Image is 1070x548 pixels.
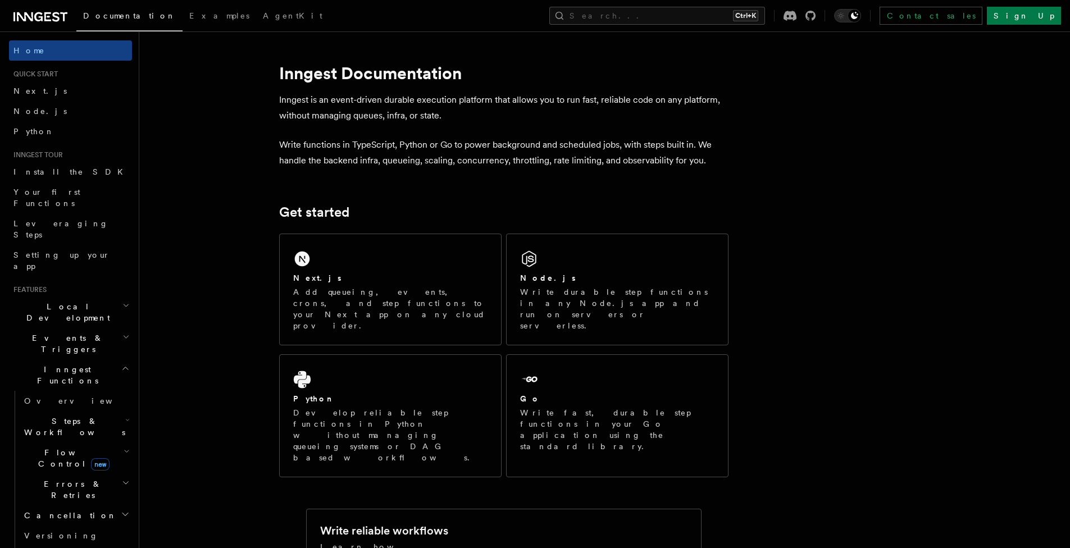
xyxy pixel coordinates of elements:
span: Errors & Retries [20,478,122,501]
span: Home [13,45,45,56]
span: Examples [189,11,249,20]
a: Node.jsWrite durable step functions in any Node.js app and run on servers or serverless. [506,234,728,345]
a: GoWrite fast, durable step functions in your Go application using the standard library. [506,354,728,477]
a: Node.js [9,101,132,121]
a: Sign Up [987,7,1061,25]
span: Cancellation [20,510,117,521]
span: Documentation [83,11,176,20]
a: Next.jsAdd queueing, events, crons, and step functions to your Next app on any cloud provider. [279,234,502,345]
a: Documentation [76,3,183,31]
button: Flow Controlnew [20,442,132,474]
button: Local Development [9,296,132,328]
a: Setting up your app [9,245,132,276]
a: AgentKit [256,3,329,30]
span: Inngest tour [9,150,63,159]
button: Errors & Retries [20,474,132,505]
button: Search...Ctrl+K [549,7,765,25]
span: Flow Control [20,447,124,469]
h2: Node.js [520,272,576,284]
h1: Inngest Documentation [279,63,728,83]
a: Your first Functions [9,182,132,213]
a: Versioning [20,526,132,546]
button: Events & Triggers [9,328,132,359]
span: Node.js [13,107,67,116]
p: Inngest is an event-driven durable execution platform that allows you to run fast, reliable code ... [279,92,728,124]
p: Add queueing, events, crons, and step functions to your Next app on any cloud provider. [293,286,488,331]
button: Inngest Functions [9,359,132,391]
p: Write durable step functions in any Node.js app and run on servers or serverless. [520,286,714,331]
a: Home [9,40,132,61]
a: Overview [20,391,132,411]
span: Install the SDK [13,167,130,176]
a: Get started [279,204,349,220]
p: Write functions in TypeScript, Python or Go to power background and scheduled jobs, with steps bu... [279,137,728,168]
a: PythonDevelop reliable step functions in Python without managing queueing systems or DAG based wo... [279,354,502,477]
a: Python [9,121,132,141]
span: Local Development [9,301,122,323]
span: Versioning [24,531,98,540]
h2: Next.js [293,272,342,284]
kbd: Ctrl+K [733,10,758,21]
span: Leveraging Steps [13,219,108,239]
span: Next.js [13,86,67,95]
p: Write fast, durable step functions in your Go application using the standard library. [520,407,714,452]
button: Cancellation [20,505,132,526]
span: Setting up your app [13,250,110,271]
h2: Python [293,393,335,404]
a: Install the SDK [9,162,132,182]
span: Steps & Workflows [20,415,125,438]
span: Quick start [9,70,58,79]
button: Toggle dark mode [834,9,861,22]
span: Your first Functions [13,188,80,208]
h2: Go [520,393,540,404]
span: Overview [24,396,140,405]
h2: Write reliable workflows [320,523,448,538]
button: Steps & Workflows [20,411,132,442]
span: Inngest Functions [9,364,121,386]
a: Examples [183,3,256,30]
a: Leveraging Steps [9,213,132,245]
span: AgentKit [263,11,322,20]
span: Events & Triggers [9,332,122,355]
span: Python [13,127,54,136]
p: Develop reliable step functions in Python without managing queueing systems or DAG based workflows. [293,407,488,463]
a: Next.js [9,81,132,101]
span: Features [9,285,47,294]
span: new [91,458,110,471]
a: Contact sales [880,7,982,25]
